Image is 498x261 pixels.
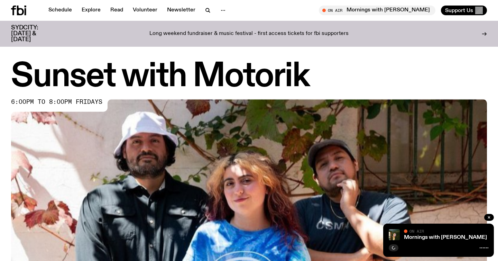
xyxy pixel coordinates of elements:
[11,25,55,43] h3: SYDCITY: [DATE] & [DATE]
[319,6,435,15] button: On AirMornings with [PERSON_NAME]
[441,6,487,15] button: Support Us
[404,235,487,240] a: Mornings with [PERSON_NAME]
[389,229,400,240] img: Freya smiles coyly as she poses for the image.
[11,61,487,92] h1: Sunset with Motorik
[409,229,424,233] span: On Air
[44,6,76,15] a: Schedule
[11,99,102,105] span: 6:00pm to 8:00pm fridays
[163,6,200,15] a: Newsletter
[77,6,105,15] a: Explore
[149,31,349,37] p: Long weekend fundraiser & music festival - first access tickets for fbi supporters
[106,6,127,15] a: Read
[445,7,473,13] span: Support Us
[129,6,162,15] a: Volunteer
